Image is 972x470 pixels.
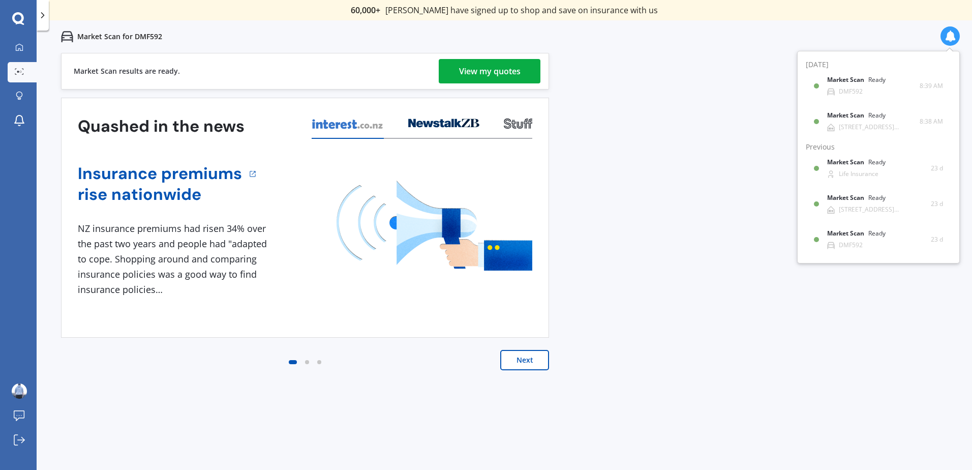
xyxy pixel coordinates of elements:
[839,242,863,249] div: DMF592
[827,112,868,119] b: Market Scan
[77,32,162,42] p: Market Scan for DMF592
[439,59,540,83] a: View my quotes
[459,59,521,83] div: View my quotes
[500,350,549,370] button: Next
[78,163,242,184] a: Insurance premiums
[920,116,943,127] span: 8:38 AM
[337,181,532,271] img: media image
[839,88,863,95] div: DMF592
[827,159,868,166] b: Market Scan
[61,31,73,43] img: car.f15378c7a67c060ca3f3.svg
[74,53,180,89] div: Market Scan results are ready.
[806,142,951,153] div: Previous
[931,163,943,173] span: 23 d
[839,206,931,213] div: [STREET_ADDRESS][PERSON_NAME][PERSON_NAME]
[931,234,943,245] span: 23 d
[868,230,886,237] div: Ready
[868,76,886,83] div: Ready
[827,230,868,237] b: Market Scan
[806,60,951,71] div: [DATE]
[839,170,878,178] div: Life Insurance
[12,384,27,399] img: ACg8ocLM-SMbemUGEYQAiUXX3qz5D9-gNKfQZW8XAA5MCEAFjAaIKhSD=s96-c
[78,184,242,205] a: rise nationwide
[839,124,920,131] div: [STREET_ADDRESS][PERSON_NAME][PERSON_NAME]
[868,112,886,119] div: Ready
[827,76,868,83] b: Market Scan
[868,159,886,166] div: Ready
[920,81,943,91] span: 8:39 AM
[827,194,868,201] b: Market Scan
[78,221,271,297] div: NZ insurance premiums had risen 34% over the past two years and people had "adapted to cope. Shop...
[868,194,886,201] div: Ready
[931,199,943,209] span: 23 d
[78,116,245,137] h3: Quashed in the news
